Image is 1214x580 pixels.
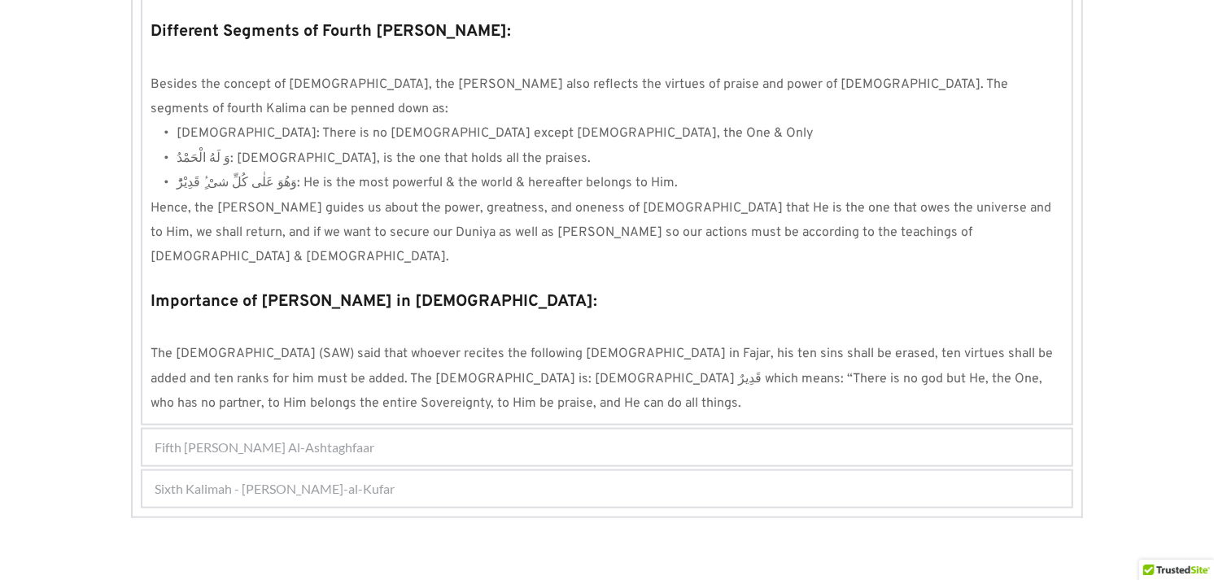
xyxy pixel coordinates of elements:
[177,175,678,191] span: وَهُوَ عَلٰى كُلِّ شیْ ٍٔ قَدِیْرٌؕ: He is the most powerful & the world & hereafter belongs to Him.
[151,200,1055,266] span: Hence, the [PERSON_NAME] guides us about the power, greatness, and oneness of [DEMOGRAPHIC_DATA] ...
[151,76,1011,117] span: Besides the concept of [DEMOGRAPHIC_DATA], the [PERSON_NAME] also reflects the virtues of praise ...
[151,346,1056,412] span: The [DEMOGRAPHIC_DATA] (SAW) said that whoever recites the following [DEMOGRAPHIC_DATA] in Fajar,...
[177,125,813,142] span: [DEMOGRAPHIC_DATA]: There is no [DEMOGRAPHIC_DATA] except [DEMOGRAPHIC_DATA], the One & Only
[177,150,591,167] span: وَ لَهُ الْحَمْدُ: [DEMOGRAPHIC_DATA], is the one that holds all the praises.
[155,438,374,457] span: Fifth [PERSON_NAME] Al-Ashtaghfaar
[151,21,511,42] strong: Different Segments of Fourth [PERSON_NAME]:
[151,291,597,312] strong: Importance of [PERSON_NAME] in [DEMOGRAPHIC_DATA]:
[155,479,395,499] span: Sixth Kalimah - [PERSON_NAME]-al-Kufar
